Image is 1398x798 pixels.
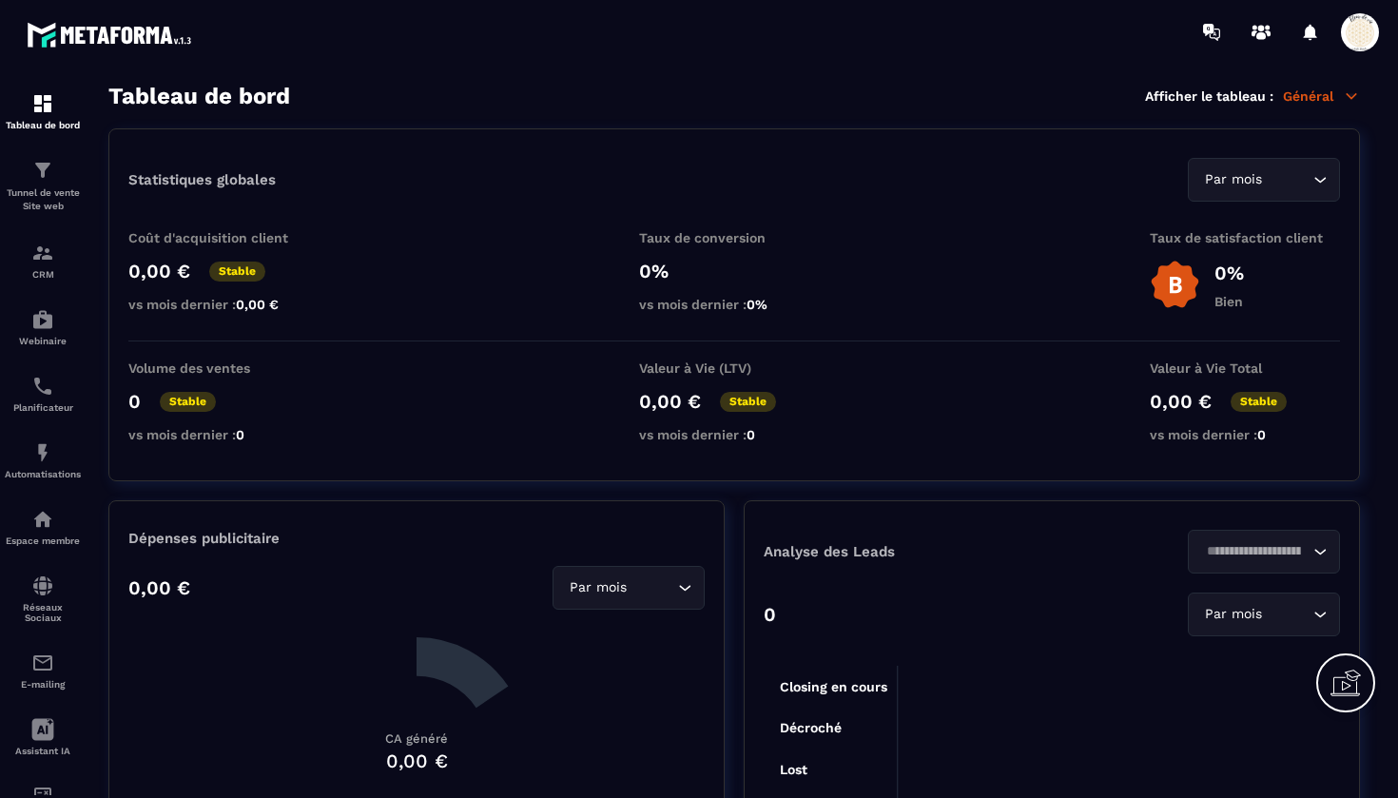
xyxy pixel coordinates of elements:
[5,560,81,637] a: social-networksocial-networkRéseaux Sociaux
[5,78,81,145] a: formationformationTableau de bord
[128,171,276,188] p: Statistiques globales
[639,230,829,245] p: Taux de conversion
[108,83,290,109] h3: Tableau de bord
[5,402,81,413] p: Planificateur
[5,679,81,690] p: E-mailing
[1188,593,1340,636] div: Search for option
[31,242,54,264] img: formation
[631,577,673,598] input: Search for option
[31,574,54,597] img: social-network
[5,336,81,346] p: Webinaire
[639,360,829,376] p: Valeur à Vie (LTV)
[747,297,767,312] span: 0%
[5,145,81,227] a: formationformationTunnel de vente Site web
[639,390,701,413] p: 0,00 €
[5,637,81,704] a: emailemailE-mailing
[1150,427,1340,442] p: vs mois dernier :
[780,679,887,695] tspan: Closing en cours
[1200,541,1309,562] input: Search for option
[5,704,81,770] a: Assistant IA
[5,186,81,213] p: Tunnel de vente Site web
[128,297,319,312] p: vs mois dernier :
[1200,604,1266,625] span: Par mois
[5,294,81,360] a: automationsautomationsWebinaire
[128,360,319,376] p: Volume des ventes
[236,297,279,312] span: 0,00 €
[128,230,319,245] p: Coût d'acquisition client
[1266,169,1309,190] input: Search for option
[128,427,319,442] p: vs mois dernier :
[5,469,81,479] p: Automatisations
[5,746,81,756] p: Assistant IA
[5,427,81,494] a: automationsautomationsAutomatisations
[5,360,81,427] a: schedulerschedulerPlanificateur
[1283,88,1360,105] p: Général
[747,427,755,442] span: 0
[236,427,244,442] span: 0
[209,262,265,282] p: Stable
[1214,262,1244,284] p: 0%
[5,494,81,560] a: automationsautomationsEspace membre
[1150,390,1212,413] p: 0,00 €
[5,269,81,280] p: CRM
[128,530,705,547] p: Dépenses publicitaire
[128,260,190,282] p: 0,00 €
[128,390,141,413] p: 0
[128,576,190,599] p: 0,00 €
[1150,260,1200,310] img: b-badge-o.b3b20ee6.svg
[31,375,54,398] img: scheduler
[780,762,807,777] tspan: Lost
[31,652,54,674] img: email
[764,543,1052,560] p: Analyse des Leads
[5,602,81,623] p: Réseaux Sociaux
[1150,360,1340,376] p: Valeur à Vie Total
[639,260,829,282] p: 0%
[565,577,631,598] span: Par mois
[31,441,54,464] img: automations
[31,308,54,331] img: automations
[720,392,776,412] p: Stable
[1150,230,1340,245] p: Taux de satisfaction client
[1200,169,1266,190] span: Par mois
[160,392,216,412] p: Stable
[5,227,81,294] a: formationformationCRM
[27,17,198,52] img: logo
[780,720,842,735] tspan: Décroché
[1266,604,1309,625] input: Search for option
[5,120,81,130] p: Tableau de bord
[553,566,705,610] div: Search for option
[1188,158,1340,202] div: Search for option
[1257,427,1266,442] span: 0
[764,603,776,626] p: 0
[1145,88,1273,104] p: Afficher le tableau :
[639,427,829,442] p: vs mois dernier :
[5,535,81,546] p: Espace membre
[31,508,54,531] img: automations
[639,297,829,312] p: vs mois dernier :
[31,92,54,115] img: formation
[1231,392,1287,412] p: Stable
[1214,294,1244,309] p: Bien
[31,159,54,182] img: formation
[1188,530,1340,574] div: Search for option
